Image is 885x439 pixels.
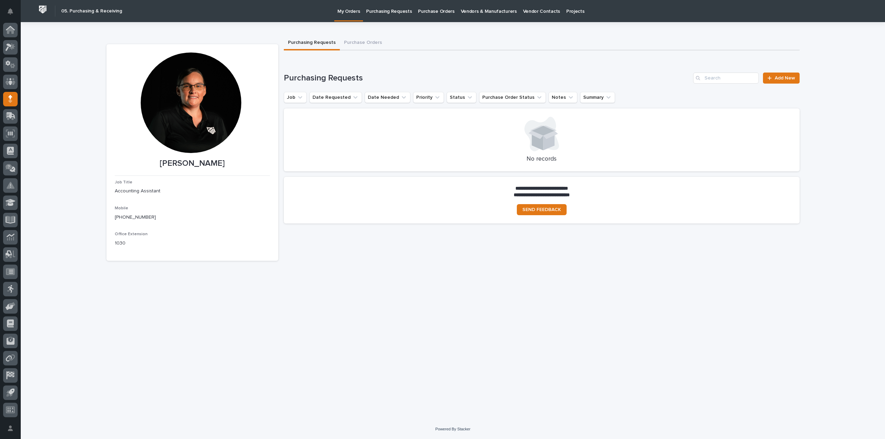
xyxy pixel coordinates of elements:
[284,73,691,83] h1: Purchasing Requests
[549,92,577,103] button: Notes
[3,4,18,19] button: Notifications
[517,204,567,215] a: SEND FEEDBACK
[61,8,122,14] h2: 05. Purchasing & Receiving
[36,3,49,16] img: Workspace Logo
[479,92,546,103] button: Purchase Order Status
[115,215,156,220] a: [PHONE_NUMBER]
[693,73,759,84] input: Search
[340,36,386,50] button: Purchase Orders
[284,36,340,50] button: Purchasing Requests
[292,155,791,163] p: No records
[309,92,362,103] button: Date Requested
[522,207,561,212] span: SEND FEEDBACK
[435,427,470,431] a: Powered By Stacker
[413,92,444,103] button: Priority
[284,92,307,103] button: Job
[115,240,270,247] p: 1030
[775,76,795,80] span: Add New
[115,206,128,210] span: Mobile
[115,180,132,184] span: Job Title
[580,92,615,103] button: Summary
[763,73,799,84] a: Add New
[447,92,476,103] button: Status
[115,188,270,195] p: Accounting Assistant
[365,92,410,103] button: Date Needed
[9,8,18,19] div: Notifications
[115,159,270,169] p: [PERSON_NAME]
[115,232,148,236] span: Office Extension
